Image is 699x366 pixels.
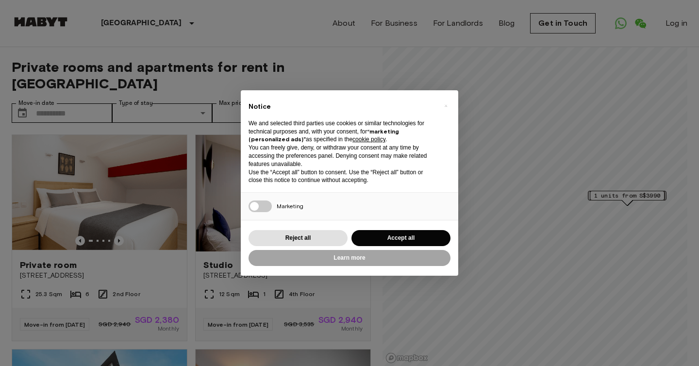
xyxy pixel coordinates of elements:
[444,100,448,112] span: ×
[249,119,435,144] p: We and selected third parties use cookies or similar technologies for technical purposes and, wit...
[249,168,435,185] p: Use the “Accept all” button to consent. Use the “Reject all” button or close this notice to conti...
[438,98,453,114] button: Close this notice
[249,128,399,143] strong: “marketing (personalized ads)”
[249,102,435,112] h2: Notice
[249,144,435,168] p: You can freely give, deny, or withdraw your consent at any time by accessing the preferences pane...
[249,250,450,266] button: Learn more
[352,136,385,143] a: cookie policy
[277,202,303,210] span: Marketing
[351,230,450,246] button: Accept all
[249,230,348,246] button: Reject all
